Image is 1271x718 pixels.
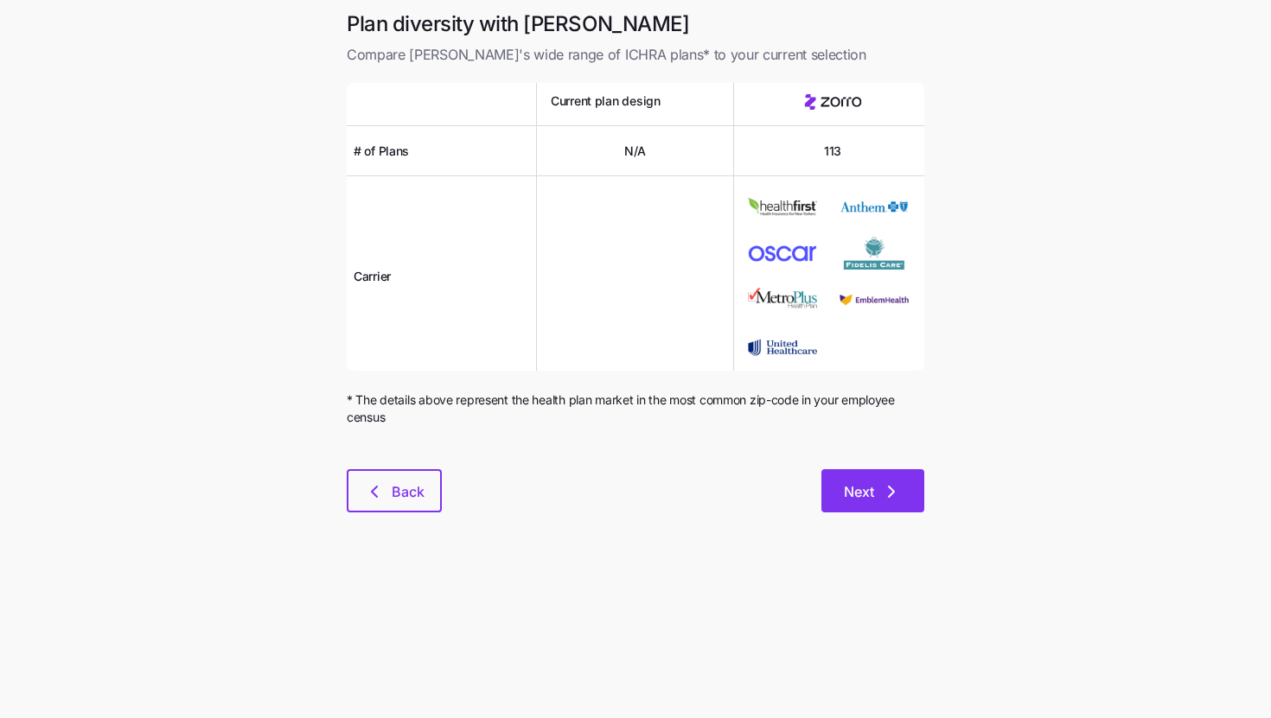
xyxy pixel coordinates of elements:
[840,283,909,316] img: Carrier
[347,10,924,37] h1: Plan diversity with [PERSON_NAME]
[748,331,817,364] img: Carrier
[551,92,661,110] span: Current plan design
[844,481,874,502] span: Next
[748,190,817,223] img: Carrier
[821,469,924,512] button: Next
[347,391,924,427] span: * The details above represent the health plan market in the most common zip-code in your employee...
[840,190,909,223] img: Carrier
[354,143,409,160] span: # of Plans
[347,44,924,66] span: Compare [PERSON_NAME]'s wide range of ICHRA plans* to your current selection
[347,469,442,512] button: Back
[392,481,425,502] span: Back
[748,237,817,270] img: Carrier
[824,143,841,160] span: 113
[624,143,646,160] span: N/A
[748,283,817,316] img: Carrier
[840,237,909,270] img: Carrier
[354,268,391,285] span: Carrier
